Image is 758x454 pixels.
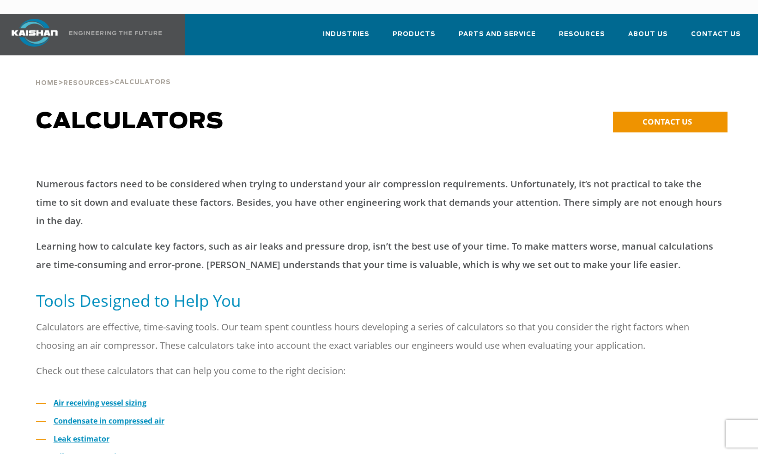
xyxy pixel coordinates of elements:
[323,29,370,40] span: Industries
[628,22,668,54] a: About Us
[63,80,109,86] span: Resources
[36,78,58,87] a: Home
[36,318,722,355] p: Calculators are effective, time-saving tools. Our team spent countless hours developing a series ...
[559,22,605,54] a: Resources
[628,29,668,40] span: About Us
[36,237,722,274] p: Learning how to calculate key factors, such as air leaks and pressure drop, isn’t the best use of...
[54,398,146,408] a: Air receiving vessel sizing
[691,29,741,40] span: Contact Us
[54,434,109,444] a: Leak estimator
[323,22,370,54] a: Industries
[63,78,109,87] a: Resources
[69,31,162,35] img: Engineering the future
[643,116,692,127] span: CONTACT US
[54,416,164,426] a: Condensate in compressed air
[36,111,224,133] span: Calculators
[393,29,436,40] span: Products
[36,290,722,311] h5: Tools Designed to Help You
[691,22,741,54] a: Contact Us
[115,79,171,85] span: Calculators
[393,22,436,54] a: Products
[36,175,722,230] p: Numerous factors need to be considered when trying to understand your air compression requirement...
[36,80,58,86] span: Home
[36,362,722,380] p: Check out these calculators that can help you come to the right decision:
[613,112,728,132] a: CONTACT US
[559,29,605,40] span: Resources
[459,29,536,40] span: Parts and Service
[459,22,536,54] a: Parts and Service
[36,55,171,90] div: > >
